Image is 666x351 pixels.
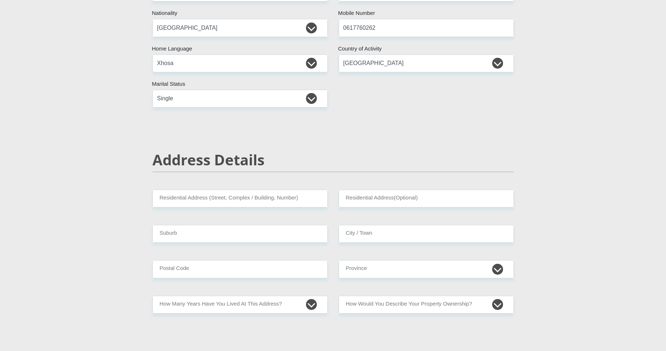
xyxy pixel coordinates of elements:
[339,260,514,278] select: Please Select a Province
[152,225,328,243] input: Suburb
[339,190,514,207] input: Address line 2 (Optional)
[339,19,514,37] input: Contact Number
[339,296,514,314] select: Please select a value
[152,296,328,314] select: Please select a value
[152,151,514,169] h2: Address Details
[152,260,328,278] input: Postal Code
[339,225,514,243] input: City
[152,190,328,207] input: Valid residential address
